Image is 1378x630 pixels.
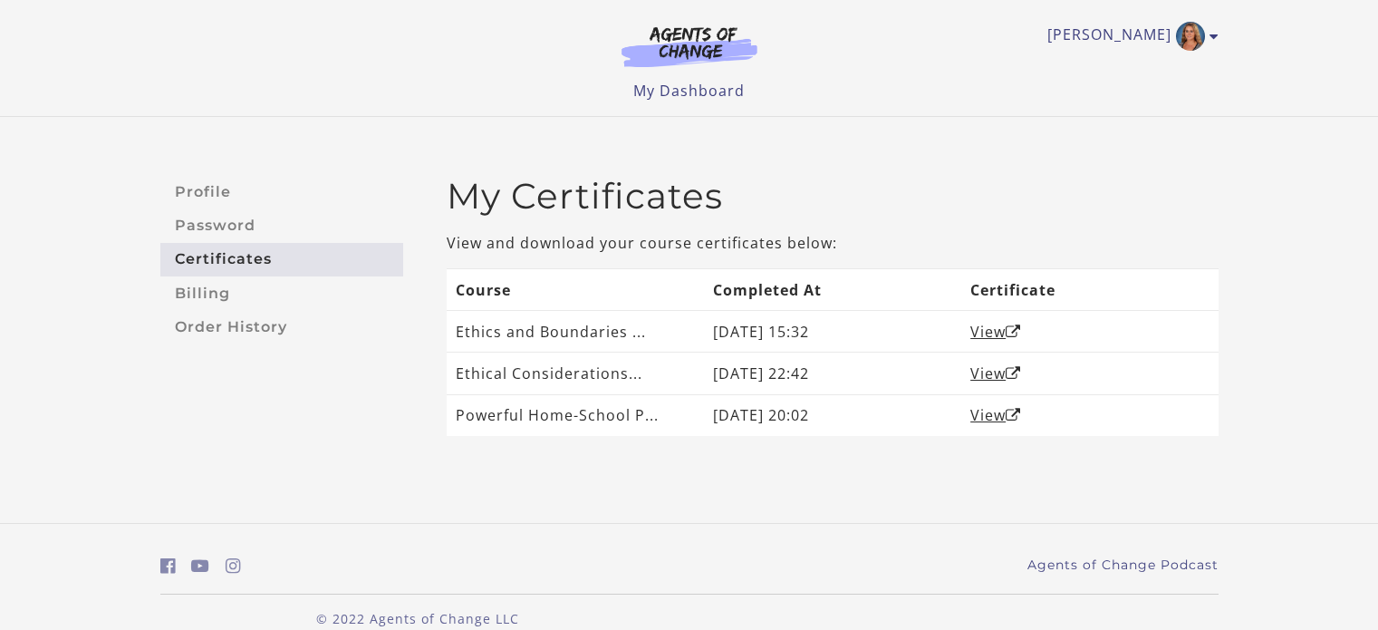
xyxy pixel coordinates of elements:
p: View and download your course certificates below: [447,232,1219,254]
i: Open in a new window [1006,408,1021,422]
a: Agents of Change Podcast [1027,556,1219,575]
a: My Dashboard [633,81,745,101]
i: https://www.facebook.com/groups/aswbtestprep (Open in a new window) [160,557,176,575]
td: Ethical Considerations... [447,353,704,394]
a: ViewOpen in a new window [970,363,1021,383]
th: Completed At [704,268,961,310]
td: [DATE] 20:02 [704,394,961,436]
i: https://www.instagram.com/agentsofchangeprep/ (Open in a new window) [226,557,241,575]
a: Certificates [160,243,403,276]
a: ViewOpen in a new window [970,405,1021,425]
i: https://www.youtube.com/c/AgentsofChangeTestPrepbyMeaganMitchell (Open in a new window) [191,557,209,575]
a: Billing [160,276,403,310]
img: Agents of Change Logo [602,25,776,67]
a: Order History [160,310,403,344]
i: Open in a new window [1006,366,1021,381]
h2: My Certificates [447,175,1219,218]
a: ViewOpen in a new window [970,322,1021,342]
a: Password [160,208,403,242]
td: [DATE] 22:42 [704,353,961,394]
td: Ethics and Boundaries ... [447,311,704,353]
a: https://www.instagram.com/agentsofchangeprep/ (Open in a new window) [226,553,241,579]
th: Course [447,268,704,310]
a: Profile [160,175,403,208]
a: Toggle menu [1047,22,1209,51]
a: https://www.facebook.com/groups/aswbtestprep (Open in a new window) [160,553,176,579]
p: © 2022 Agents of Change LLC [160,609,675,628]
td: Powerful Home-School P... [447,394,704,436]
a: https://www.youtube.com/c/AgentsofChangeTestPrepbyMeaganMitchell (Open in a new window) [191,553,209,579]
i: Open in a new window [1006,325,1021,339]
td: [DATE] 15:32 [704,311,961,353]
th: Certificate [961,268,1219,310]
